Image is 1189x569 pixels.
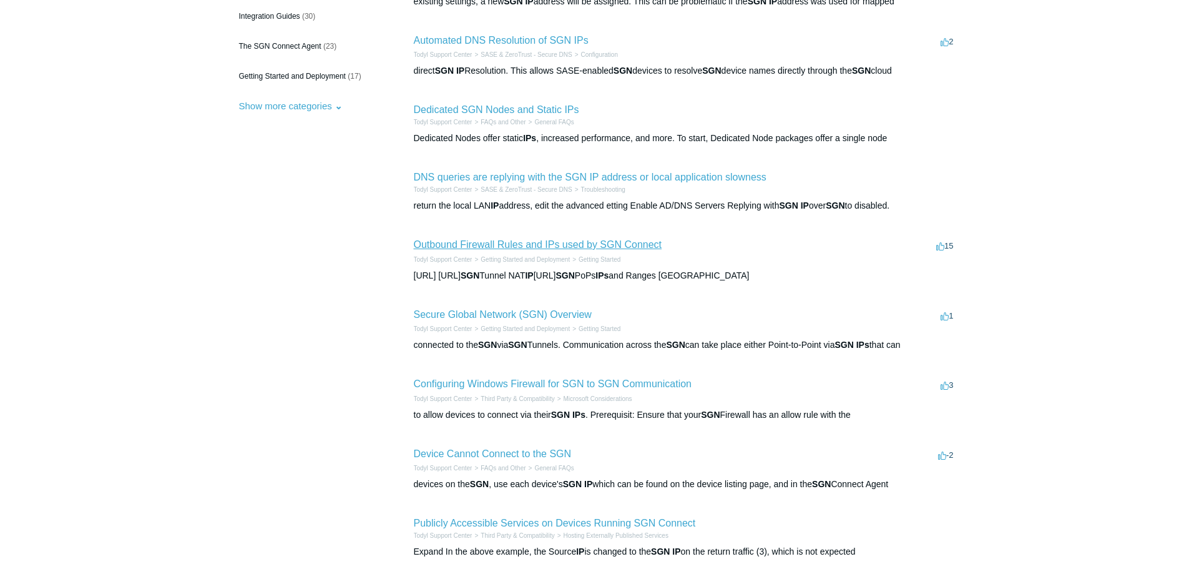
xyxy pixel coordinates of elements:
li: FAQs and Other [472,463,526,473]
em: SGN IP [563,479,592,489]
a: SASE & ZeroTrust - Secure DNS [481,51,572,58]
li: Hosting Externally Published Services [555,531,668,540]
em: SGN [826,200,844,210]
li: Todyl Support Center [414,463,472,473]
a: Todyl Support Center [414,51,472,58]
div: Dedicated Nodes offer static , increased performance, and more. To start, Dedicated Node packages... [414,132,957,145]
em: IPs [523,133,536,143]
em: SGN IP [651,547,680,557]
a: DNS queries are replying with the SGN IP address or local application slowness [414,172,766,182]
a: Getting Started and Deployment [481,256,570,263]
a: Device Cannot Connect to the SGN [414,448,572,459]
span: (17) [348,72,361,81]
em: SGN IP [435,66,464,76]
em: SGN IP [780,200,809,210]
li: Troubleshooting [572,185,625,194]
li: Third Party & Compatibility [472,394,554,403]
li: Configuration [572,50,618,59]
li: Todyl Support Center [414,255,472,264]
li: Todyl Support Center [414,185,472,194]
em: SGN [470,479,489,489]
em: SGN [614,66,632,76]
span: The SGN Connect Agent [239,42,321,51]
div: connected to the via Tunnels. Communication across the can take place either Point-to-Point via t... [414,339,957,352]
li: Getting Started and Deployment [472,255,570,264]
span: 2 [941,37,953,46]
div: Expand In the above example, the Source is changed to the on the return traffic (3), which is not... [414,545,957,558]
a: Hosting Externally Published Services [564,532,668,539]
em: SGN IPs [834,340,869,350]
li: Getting Started and Deployment [472,324,570,334]
div: devices on the , use each device's which can be found on the device listing page, and in the Conn... [414,478,957,491]
a: Configuring Windows Firewall for SGN to SGN Communication [414,379,692,389]
a: FAQs and Other [481,119,526,126]
div: return the local LAN address, edit the advanced etting Enable AD/DNS Servers Replying with over t... [414,199,957,212]
span: (30) [302,12,315,21]
li: Todyl Support Center [414,117,472,127]
li: Getting Started [570,255,620,264]
span: Getting Started and Deployment [239,72,346,81]
em: SGN [461,270,479,280]
a: Configuration [580,51,617,58]
li: Todyl Support Center [414,324,472,334]
span: 3 [941,380,953,390]
a: Getting Started and Deployment (17) [233,64,378,88]
a: Outbound Firewall Rules and IPs used by SGN Connect [414,239,662,250]
span: Integration Guides [239,12,300,21]
em: SGN [508,340,527,350]
a: Todyl Support Center [414,325,472,332]
li: General FAQs [526,117,574,127]
em: SGN [701,410,720,420]
div: [URL] [URL] Tunnel NAT [URL] PoPs and Ranges [GEOGRAPHIC_DATA] [414,269,957,282]
li: Microsoft Considerations [555,394,632,403]
em: SGN [702,66,721,76]
a: Todyl Support Center [414,256,472,263]
li: SASE & ZeroTrust - Secure DNS [472,185,572,194]
li: Todyl Support Center [414,394,472,403]
em: SGN [478,340,497,350]
a: Todyl Support Center [414,465,472,472]
a: Automated DNS Resolution of SGN IPs [414,35,589,46]
em: SGN [666,340,685,350]
a: FAQs and Other [481,465,526,472]
em: IP [525,270,533,280]
span: -2 [938,450,954,460]
div: to allow devices to connect via their . Prerequisit: Ensure that your Firewall has an allow rule ... [414,408,957,422]
a: Dedicated SGN Nodes and Static IPs [414,104,579,115]
a: Getting Started [579,256,620,263]
a: Getting Started [579,325,620,332]
a: Integration Guides (30) [233,4,378,28]
a: General FAQs [534,465,574,472]
a: Todyl Support Center [414,532,472,539]
a: Secure Global Network (SGN) Overview [414,309,592,320]
em: SGN IPs [551,410,585,420]
a: Third Party & Compatibility [481,395,554,402]
button: Show more categories [233,94,349,117]
span: 15 [936,241,953,250]
em: IP [576,547,584,557]
li: Getting Started [570,324,620,334]
span: 1 [941,311,953,320]
a: Todyl Support Center [414,395,472,402]
li: General FAQs [526,463,574,473]
a: Troubleshooting [580,186,625,193]
li: FAQs and Other [472,117,526,127]
a: SASE & ZeroTrust - Secure DNS [481,186,572,193]
a: Third Party & Compatibility [481,532,554,539]
a: Getting Started and Deployment [481,325,570,332]
em: SGN [812,479,831,489]
em: SGN [555,270,574,280]
li: SASE & ZeroTrust - Secure DNS [472,50,572,59]
a: The SGN Connect Agent (23) [233,34,378,58]
em: IP [491,200,499,210]
em: IPs [595,270,609,280]
a: Todyl Support Center [414,119,472,126]
a: Todyl Support Center [414,186,472,193]
a: Microsoft Considerations [564,395,632,402]
a: General FAQs [534,119,574,126]
span: (23) [323,42,336,51]
li: Todyl Support Center [414,531,472,540]
li: Third Party & Compatibility [472,531,554,540]
em: SGN [852,66,871,76]
li: Todyl Support Center [414,50,472,59]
